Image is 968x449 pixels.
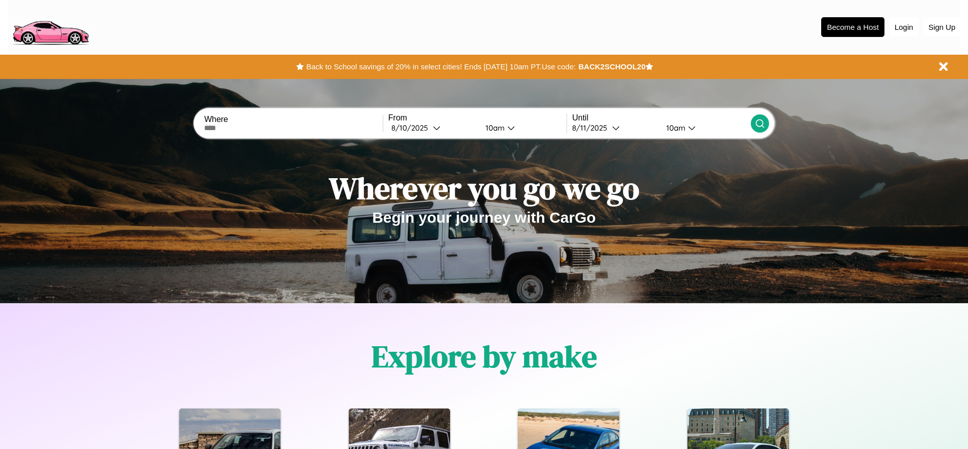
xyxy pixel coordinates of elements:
button: Login [890,18,918,36]
div: 8 / 10 / 2025 [391,123,433,133]
label: Until [572,113,750,123]
button: 10am [477,123,567,133]
button: Become a Host [821,17,884,37]
b: BACK2SCHOOL20 [578,62,646,71]
div: 8 / 11 / 2025 [572,123,612,133]
label: Where [204,115,382,124]
label: From [388,113,567,123]
button: Back to School savings of 20% in select cities! Ends [DATE] 10am PT.Use code: [304,60,578,74]
div: 10am [661,123,688,133]
div: 10am [480,123,507,133]
button: Sign Up [923,18,960,36]
button: 8/10/2025 [388,123,477,133]
img: logo [8,5,93,48]
h1: Explore by make [372,336,597,377]
button: 10am [658,123,750,133]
